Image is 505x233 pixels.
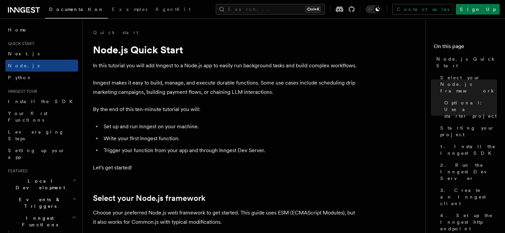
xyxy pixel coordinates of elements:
[440,187,497,207] span: 3. Create an Inngest client
[8,111,47,123] span: Your first Functions
[93,61,359,70] p: In this tutorial you will add Inngest to a Node.js app to easily run background tasks and build c...
[49,7,104,12] span: Documentation
[8,99,77,104] span: Install the SDK
[440,212,497,232] span: 4. Set up the Inngest http endpoint
[436,56,497,69] span: Node.js Quick Start
[440,125,497,138] span: Starting your project
[5,178,72,191] span: Local Development
[5,24,78,36] a: Home
[102,122,359,131] li: Set up and run Inngest on your machine.
[444,99,497,119] span: Optional: Use a starter project
[392,4,453,15] a: Contact sales
[8,129,64,141] span: Leveraging Steps
[5,212,78,231] button: Inngest Functions
[93,105,359,114] p: By the end of this ten-minute tutorial you will:
[151,2,195,18] a: AgentKit
[102,134,359,143] li: Write your first Inngest function.
[93,208,359,227] p: Choose your preferred Node.js web framework to get started. This guide uses ESM (ECMAScript Modul...
[438,72,497,97] a: Select your Node.js framework
[5,107,78,126] a: Your first Functions
[5,168,28,174] span: Features
[8,51,40,56] span: Next.js
[5,89,37,94] span: Inngest tour
[438,184,497,209] a: 3. Create an Inngest client
[438,141,497,159] a: 1. Install the Inngest SDK
[5,95,78,107] a: Install the SDK
[8,75,32,80] span: Python
[5,126,78,145] a: Leveraging Steps
[93,163,359,172] p: Let's get started!
[8,27,27,33] span: Home
[93,44,359,56] h1: Node.js Quick Start
[5,41,34,46] span: Quick start
[5,72,78,84] a: Python
[438,159,497,184] a: 2. Run the Inngest Dev Server
[5,215,72,228] span: Inngest Functions
[45,2,108,19] a: Documentation
[5,48,78,60] a: Next.js
[5,60,78,72] a: Node.js
[434,42,497,53] h4: On this page
[8,148,65,160] span: Setting up your app
[216,4,325,15] button: Search...Ctrl+K
[93,29,138,36] a: Quick start
[306,6,321,13] kbd: Ctrl+K
[93,78,359,97] p: Inngest makes it easy to build, manage, and execute durable functions. Some use cases include sch...
[456,4,500,15] a: Sign Up
[440,162,497,182] span: 2. Run the Inngest Dev Server
[5,145,78,163] a: Setting up your app
[8,63,40,68] span: Node.js
[440,143,497,156] span: 1. Install the Inngest SDK
[155,7,191,12] span: AgentKit
[108,2,151,18] a: Examples
[5,194,78,212] button: Events & Triggers
[442,97,497,122] a: Optional: Use a starter project
[438,122,497,141] a: Starting your project
[440,74,497,94] span: Select your Node.js framework
[366,5,381,13] button: Toggle dark mode
[5,175,78,194] button: Local Development
[112,7,147,12] span: Examples
[5,196,72,209] span: Events & Triggers
[93,194,206,203] a: Select your Node.js framework
[102,146,359,155] li: Trigger your function from your app and through Inngest Dev Server.
[434,53,497,72] a: Node.js Quick Start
